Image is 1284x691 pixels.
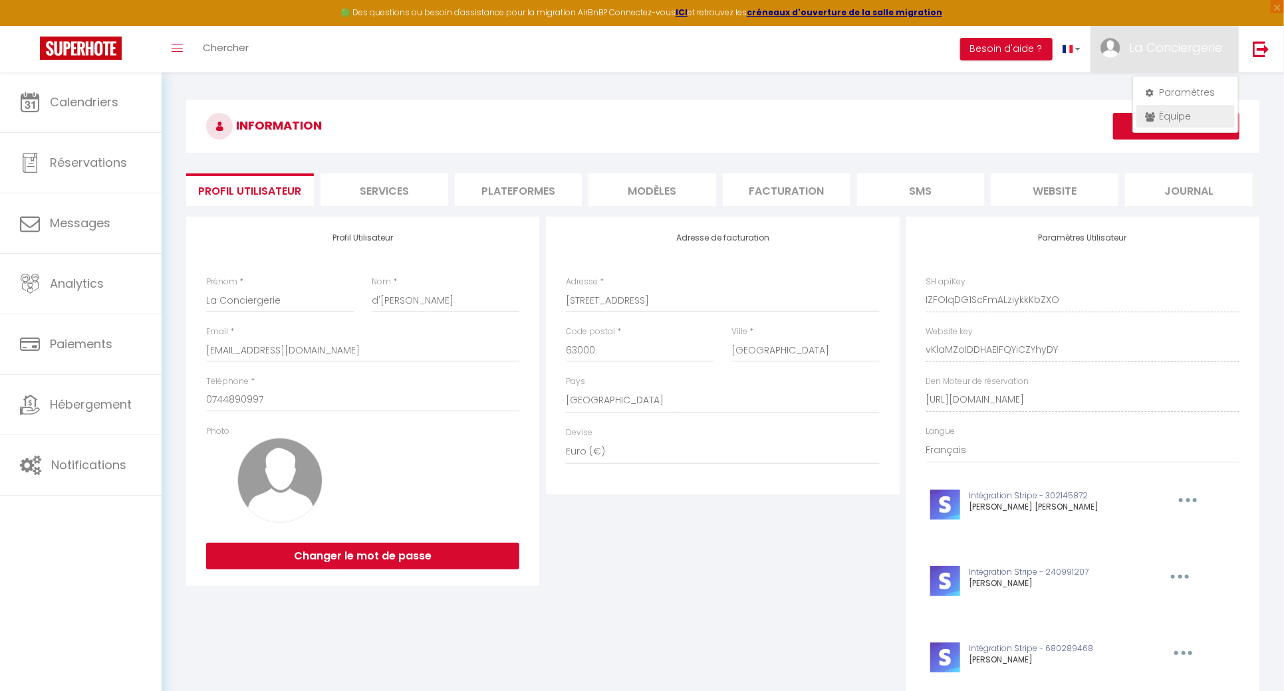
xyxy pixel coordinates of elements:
[50,396,132,413] span: Hébergement
[206,233,519,243] h4: Profil Utilisateur
[372,276,391,288] label: Nom
[206,326,228,338] label: Email
[926,233,1239,243] h4: Paramètres Utilisateur
[206,375,249,388] label: Téléphone
[926,375,1029,388] label: Lien Moteur de réservation
[926,425,956,438] label: Langue
[1136,81,1235,104] a: Paramètres
[321,173,448,206] li: Services
[193,26,259,72] a: Chercher
[566,375,585,388] label: Pays
[857,173,985,206] li: SMS
[969,577,1033,589] span: [PERSON_NAME]
[723,173,850,206] li: Facturation
[566,326,615,338] label: Code postal
[206,543,519,569] button: Changer le mot de passe
[969,490,1148,502] p: Intégration Stripe - 302145872
[50,154,127,171] span: Réservations
[50,275,104,292] span: Analytics
[1129,39,1222,56] span: La Conciergerie
[11,5,51,45] button: Ouvrir le widget de chat LiveChat
[960,38,1053,60] button: Besoin d'aide ?
[1113,113,1239,140] button: Enregistrer
[969,501,1099,512] span: [PERSON_NAME] [PERSON_NAME]
[930,566,960,596] img: stripe-logo.jpeg
[186,173,314,206] li: Profil Utilisateur
[50,336,112,352] span: Paiements
[1253,41,1269,57] img: logout
[991,173,1118,206] li: website
[40,37,122,60] img: Super Booking
[969,642,1144,655] p: Intégration Stripe - 680289468
[455,173,582,206] li: Plateformes
[203,41,249,54] span: Chercher
[50,94,118,110] span: Calendriers
[926,276,966,288] label: SH apiKey
[206,276,237,288] label: Prénom
[588,173,716,206] li: MODÈLES
[51,456,126,473] span: Notifications
[969,654,1033,665] span: [PERSON_NAME]
[186,100,1259,153] h3: INFORMATION
[926,326,973,338] label: Website key
[1125,173,1253,206] li: Journal
[50,215,110,231] span: Messages
[930,490,960,520] img: stripe-logo.jpeg
[1136,105,1235,128] a: Équipe
[930,642,960,672] img: stripe-logo.jpeg
[1091,26,1239,72] a: ... La Conciergerie
[566,233,879,243] h4: Adresse de facturation
[206,425,229,438] label: Photo
[969,566,1140,579] p: Intégration Stripe - 240991207
[1100,38,1120,58] img: ...
[676,7,688,18] a: ICI
[566,427,592,439] label: Devise
[747,7,942,18] a: créneaux d'ouverture de la salle migration
[237,438,322,523] img: avatar.png
[566,276,598,288] label: Adresse
[731,326,747,338] label: Ville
